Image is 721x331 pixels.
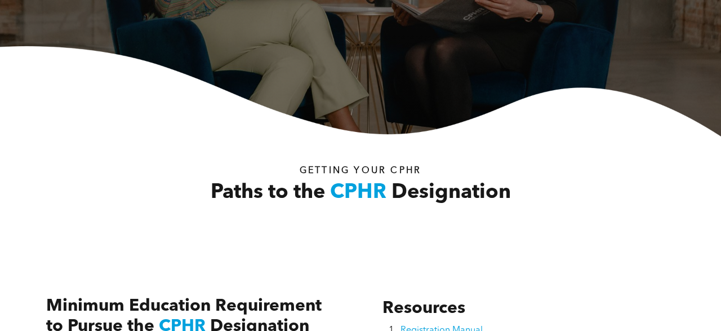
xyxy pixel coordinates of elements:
span: Paths to the [211,183,325,203]
span: Designation [391,183,511,203]
span: Getting your Cphr [300,166,421,175]
span: CPHR [330,183,386,203]
span: Resources [382,300,465,317]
